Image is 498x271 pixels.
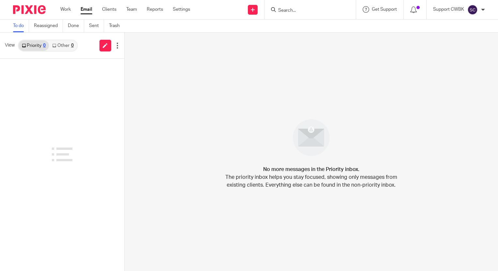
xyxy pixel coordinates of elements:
span: Get Support [372,7,397,12]
a: Sent [89,20,104,32]
a: Reassigned [34,20,63,32]
img: svg%3E [467,5,478,15]
div: 0 [71,43,74,48]
p: The priority inbox helps you stay focused, showing only messages from existing clients. Everythin... [225,173,398,189]
a: Email [81,6,92,13]
a: Team [126,6,137,13]
input: Search [278,8,336,14]
a: Work [60,6,71,13]
a: To do [13,20,29,32]
div: 0 [43,43,46,48]
a: Done [68,20,84,32]
img: image [289,115,334,160]
img: Pixie [13,5,46,14]
h4: No more messages in the Priority inbox. [263,165,359,173]
a: Settings [173,6,190,13]
a: Trash [109,20,125,32]
a: Clients [102,6,116,13]
p: Support CWBK [433,6,464,13]
a: Other0 [49,40,77,51]
span: View [5,42,15,49]
a: Reports [147,6,163,13]
a: Priority0 [19,40,49,51]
